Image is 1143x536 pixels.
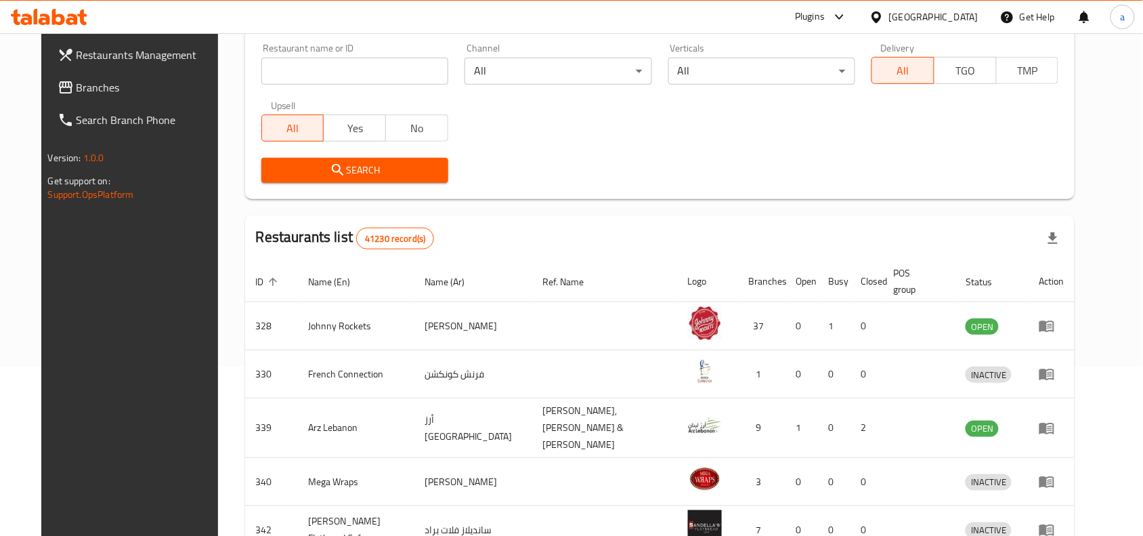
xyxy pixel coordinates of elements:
td: 0 [785,350,818,398]
td: Mega Wraps [298,458,414,506]
span: a [1120,9,1125,24]
td: 328 [245,302,298,350]
span: Search [272,162,437,179]
div: INACTIVE [966,367,1012,383]
td: 1 [818,302,850,350]
button: All [871,57,934,84]
span: Version: [48,149,81,167]
label: Delivery [881,43,915,53]
th: Busy [818,261,850,302]
span: ID [256,274,282,290]
button: No [385,115,448,142]
a: Branches [47,71,232,104]
span: Status [966,274,1010,290]
td: Arz Lebanon [298,398,414,458]
a: Restaurants Management [47,39,232,71]
td: 1 [738,350,785,398]
button: Search [261,158,448,183]
span: Branches [77,79,221,96]
div: Export file [1037,222,1069,255]
th: Branches [738,261,785,302]
td: 0 [785,458,818,506]
span: Name (Ar) [425,274,482,290]
td: 0 [850,302,883,350]
div: Plugins [795,9,825,25]
button: TGO [934,57,997,84]
div: Menu [1039,474,1064,490]
span: 1.0.0 [83,149,104,167]
td: [PERSON_NAME],[PERSON_NAME] & [PERSON_NAME] [532,398,677,458]
img: Johnny Rockets [688,306,722,340]
div: All [465,58,651,85]
td: 330 [245,350,298,398]
td: فرنش كونكشن [414,350,532,398]
span: OPEN [966,319,999,335]
span: All [878,61,929,81]
span: 41230 record(s) [357,232,433,245]
label: Upsell [271,101,296,110]
td: 0 [818,398,850,458]
td: أرز [GEOGRAPHIC_DATA] [414,398,532,458]
h2: Restaurants list [256,227,435,249]
span: Restaurants Management [77,47,221,63]
td: 0 [818,458,850,506]
td: 340 [245,458,298,506]
td: 2 [850,398,883,458]
td: 1 [785,398,818,458]
td: Johnny Rockets [298,302,414,350]
td: 0 [785,302,818,350]
th: Action [1028,261,1075,302]
td: 9 [738,398,785,458]
td: 339 [245,398,298,458]
th: Closed [850,261,883,302]
img: Mega Wraps [688,462,722,496]
span: TMP [1002,61,1054,81]
span: All [267,119,319,138]
div: OPEN [966,318,999,335]
img: Arz Lebanon [688,409,722,442]
span: TGO [940,61,991,81]
button: Yes [323,115,386,142]
td: 3 [738,458,785,506]
div: Total records count [356,228,434,249]
th: Open [785,261,818,302]
td: 0 [850,350,883,398]
button: TMP [996,57,1059,84]
button: All [261,115,324,142]
td: French Connection [298,350,414,398]
span: No [391,119,443,138]
td: [PERSON_NAME] [414,302,532,350]
span: OPEN [966,421,999,436]
span: Name (En) [309,274,368,290]
input: Search for restaurant name or ID.. [261,58,448,85]
span: Ref. Name [542,274,601,290]
div: Menu [1039,420,1064,436]
div: Menu [1039,318,1064,334]
span: Search Branch Phone [77,112,221,128]
td: 0 [850,458,883,506]
td: [PERSON_NAME] [414,458,532,506]
td: 0 [818,350,850,398]
div: All [668,58,855,85]
div: OPEN [966,421,999,437]
span: POS group [894,265,939,297]
span: INACTIVE [966,474,1012,490]
img: French Connection [688,354,722,388]
span: INACTIVE [966,367,1012,383]
div: [GEOGRAPHIC_DATA] [889,9,978,24]
span: Get support on: [48,172,110,190]
td: 37 [738,302,785,350]
a: Support.OpsPlatform [48,186,134,203]
div: Menu [1039,366,1064,382]
span: Yes [329,119,381,138]
a: Search Branch Phone [47,104,232,136]
th: Logo [677,261,738,302]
